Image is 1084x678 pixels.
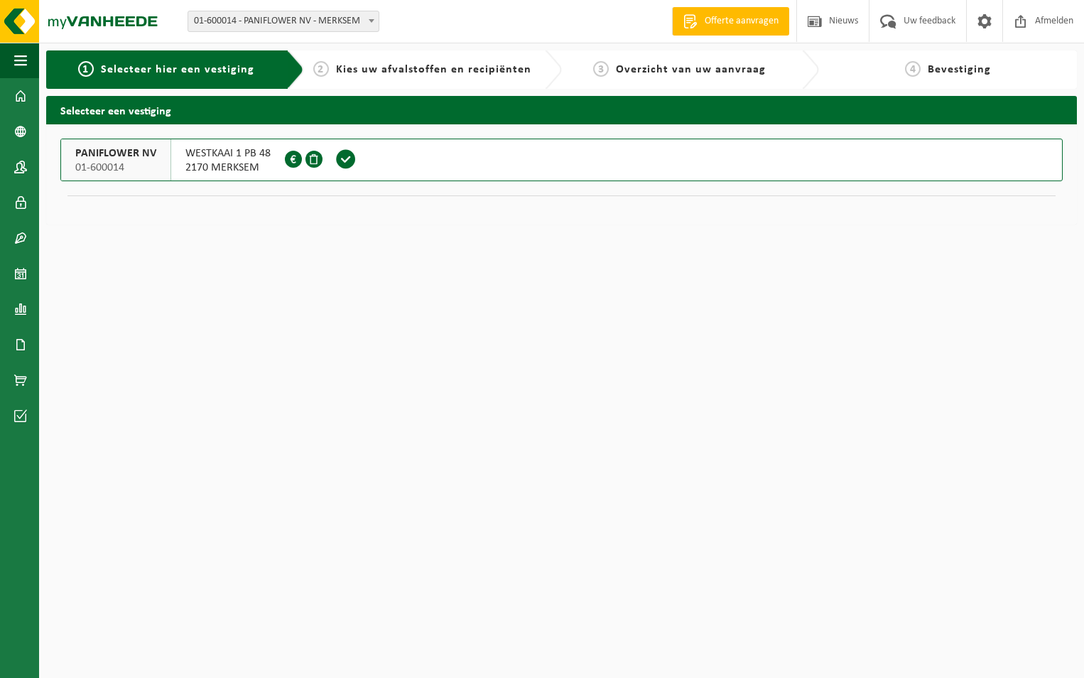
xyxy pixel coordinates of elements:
[672,7,789,36] a: Offerte aanvragen
[60,139,1063,181] button: PANIFLOWER NV 01-600014 WESTKAAI 1 PB 482170 MERKSEM
[75,146,156,161] span: PANIFLOWER NV
[905,61,921,77] span: 4
[188,11,379,32] span: 01-600014 - PANIFLOWER NV - MERKSEM
[928,64,991,75] span: Bevestiging
[185,146,271,161] span: WESTKAAI 1 PB 48
[188,11,379,31] span: 01-600014 - PANIFLOWER NV - MERKSEM
[185,161,271,175] span: 2170 MERKSEM
[75,161,156,175] span: 01-600014
[616,64,766,75] span: Overzicht van uw aanvraag
[78,61,94,77] span: 1
[701,14,782,28] span: Offerte aanvragen
[336,64,531,75] span: Kies uw afvalstoffen en recipiënten
[313,61,329,77] span: 2
[593,61,609,77] span: 3
[101,64,254,75] span: Selecteer hier een vestiging
[46,96,1077,124] h2: Selecteer een vestiging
